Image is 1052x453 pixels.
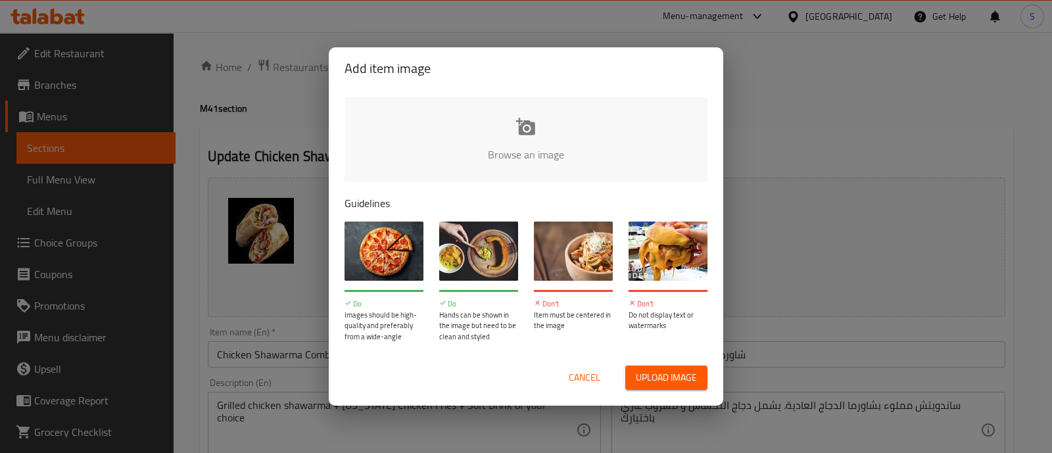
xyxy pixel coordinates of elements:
img: guide-img-3@3x.jpg [534,222,613,281]
p: Don't [534,298,613,310]
p: Do [345,298,423,310]
p: Don't [629,298,707,310]
p: Item must be centered in the image [534,310,613,331]
p: Guidelines [345,195,707,211]
p: Images should be high-quality and preferably from a wide-angle [345,310,423,343]
img: guide-img-2@3x.jpg [439,222,518,281]
img: guide-img-1@3x.jpg [345,222,423,281]
span: Upload image [636,370,697,386]
span: Cancel [569,370,600,386]
button: Upload image [625,366,707,390]
h2: Add item image [345,58,707,79]
p: Do [439,298,518,310]
p: Do not display text or watermarks [629,310,707,331]
img: guide-img-4@3x.jpg [629,222,707,281]
p: Hands can be shown in the image but need to be clean and styled [439,310,518,343]
button: Cancel [563,366,606,390]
